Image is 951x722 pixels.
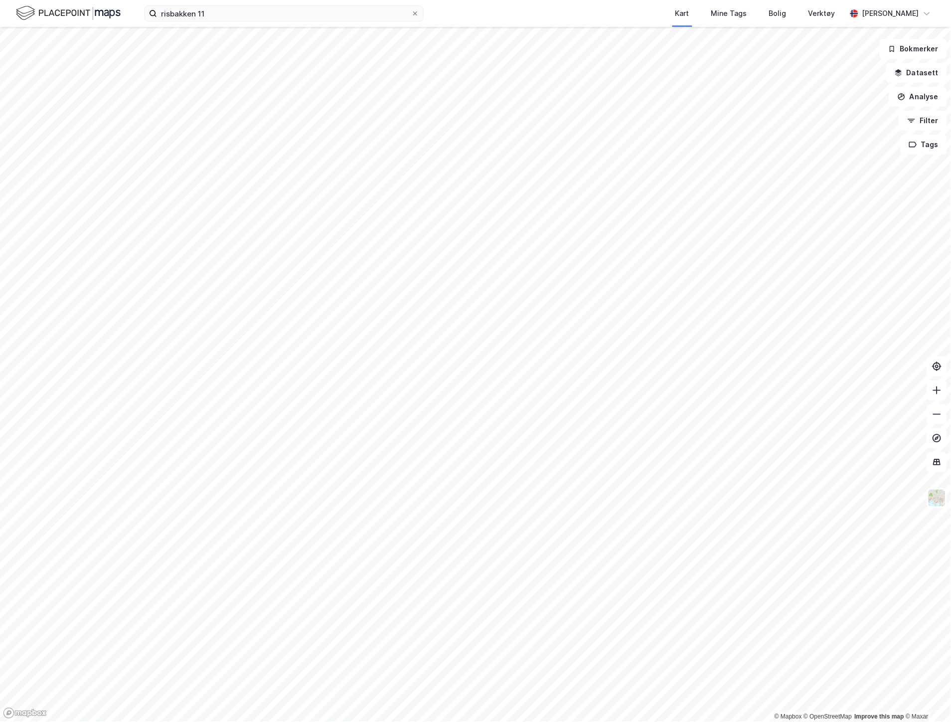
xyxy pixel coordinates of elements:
[804,714,852,721] a: OpenStreetMap
[769,7,787,19] div: Bolig
[775,714,802,721] a: Mapbox
[711,7,747,19] div: Mine Tags
[862,7,919,19] div: [PERSON_NAME]
[901,135,947,155] button: Tags
[889,87,947,107] button: Analyse
[886,63,947,83] button: Datasett
[157,6,411,21] input: Søk på adresse, matrikkel, gårdeiere, leietakere eller personer
[808,7,835,19] div: Verktøy
[16,4,121,22] img: logo.f888ab2527a4732fd821a326f86c7f29.svg
[901,674,951,722] iframe: Chat Widget
[675,7,689,19] div: Kart
[3,708,47,719] a: Mapbox homepage
[901,674,951,722] div: Kontrollprogram for chat
[855,714,904,721] a: Improve this map
[899,111,947,131] button: Filter
[880,39,947,59] button: Bokmerker
[928,489,947,508] img: Z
